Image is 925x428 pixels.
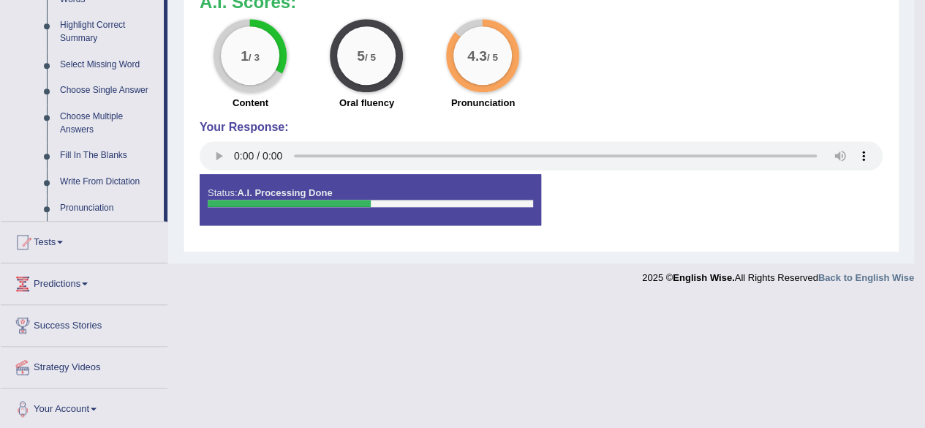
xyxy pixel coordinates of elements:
big: 4.3 [468,48,488,64]
small: / 5 [365,52,376,63]
big: 5 [358,48,366,64]
label: Oral fluency [339,96,394,110]
a: Strategy Videos [1,347,167,383]
a: Your Account [1,388,167,425]
div: 2025 © All Rights Reserved [642,263,914,285]
a: Success Stories [1,305,167,342]
div: Status: [200,174,541,225]
label: Content [233,96,268,110]
big: 1 [241,48,249,64]
a: Choose Multiple Answers [53,104,164,143]
a: Predictions [1,263,167,300]
a: Tests [1,222,167,258]
a: Select Missing Word [53,52,164,78]
a: Write From Dictation [53,169,164,195]
a: Choose Single Answer [53,78,164,104]
strong: A.I. Processing Done [237,187,332,198]
label: Pronunciation [451,96,515,110]
a: Back to English Wise [818,272,914,283]
a: Fill In The Blanks [53,143,164,169]
small: / 5 [487,52,498,63]
small: / 3 [249,52,260,63]
a: Pronunciation [53,195,164,222]
strong: English Wise. [673,272,734,283]
h4: Your Response: [200,121,883,134]
a: Highlight Correct Summary [53,12,164,51]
